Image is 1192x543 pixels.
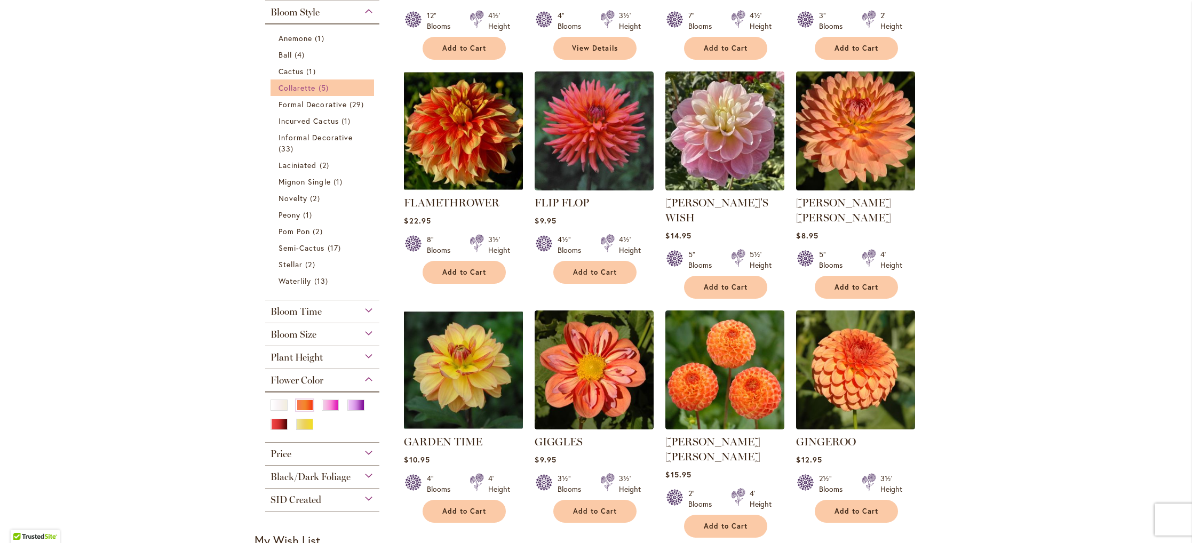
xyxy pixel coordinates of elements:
[404,310,523,429] img: GARDEN TIME
[310,193,322,204] span: 2
[404,421,523,432] a: GARDEN TIME
[271,306,322,317] span: Bloom Time
[665,421,784,432] a: GINGER WILLO
[8,505,38,535] iframe: Launch Accessibility Center
[535,454,556,465] span: $9.95
[535,182,654,193] a: FLIP FLOP
[279,33,312,43] span: Anemone
[279,49,369,60] a: Ball 4
[750,249,772,270] div: 5½' Height
[306,66,318,77] span: 1
[796,310,915,429] img: GINGEROO
[271,374,323,386] span: Flower Color
[271,448,291,460] span: Price
[665,182,784,193] a: Gabbie's Wish
[314,275,331,286] span: 13
[279,226,369,237] a: Pom Pon 2
[815,276,898,299] button: Add to Cart
[488,234,510,255] div: 3½' Height
[404,182,523,193] a: FLAMETHROWER
[535,196,589,209] a: FLIP FLOP
[404,435,482,448] a: GARDEN TIME
[279,50,292,60] span: Ball
[404,454,430,465] span: $10.95
[535,71,654,190] img: FLIP FLOP
[404,196,499,209] a: FLAMETHROWER
[665,230,691,241] span: $14.95
[279,210,300,220] span: Peony
[558,10,587,31] div: 4" Blooms
[665,435,760,463] a: [PERSON_NAME] [PERSON_NAME]
[279,83,316,93] span: Collarette
[750,10,772,31] div: 4½' Height
[328,242,344,253] span: 17
[535,421,654,432] a: GIGGLES
[279,82,369,93] a: Collarette 5
[423,37,506,60] button: Add to Cart
[796,182,915,193] a: GABRIELLE MARIE
[880,10,902,31] div: 2' Height
[279,177,331,187] span: Mignon Single
[423,261,506,284] button: Add to Cart
[442,44,486,53] span: Add to Cart
[349,99,367,110] span: 29
[279,275,369,286] a: Waterlily 13
[333,176,345,187] span: 1
[819,249,849,270] div: 5" Blooms
[319,82,331,93] span: 5
[279,243,325,253] span: Semi-Cactus
[271,6,320,18] span: Bloom Style
[279,209,369,220] a: Peony 1
[488,473,510,494] div: 4' Height
[279,143,296,154] span: 33
[819,10,849,31] div: 3" Blooms
[279,115,369,126] a: Incurved Cactus 1
[704,283,748,292] span: Add to Cart
[427,234,457,255] div: 8" Blooms
[684,276,767,299] button: Add to Cart
[279,276,311,286] span: Waterlily
[279,259,369,270] a: Stellar 2
[341,115,353,126] span: 1
[796,454,822,465] span: $12.95
[279,176,369,187] a: Mignon Single 1
[665,71,784,190] img: Gabbie's Wish
[880,249,902,270] div: 4' Height
[796,196,891,224] a: [PERSON_NAME] [PERSON_NAME]
[427,10,457,31] div: 12" Blooms
[271,471,351,483] span: Black/Dark Foliage
[279,116,339,126] span: Incurved Cactus
[688,249,718,270] div: 5" Blooms
[442,268,486,277] span: Add to Cart
[442,507,486,516] span: Add to Cart
[704,44,748,53] span: Add to Cart
[572,44,618,53] span: View Details
[271,494,321,506] span: SID Created
[815,37,898,60] button: Add to Cart
[796,230,818,241] span: $8.95
[279,193,307,203] span: Novelty
[535,310,654,429] img: GIGGLES
[535,215,556,226] span: $9.95
[665,469,691,480] span: $15.95
[835,283,878,292] span: Add to Cart
[704,522,748,531] span: Add to Cart
[815,500,898,523] button: Add to Cart
[279,66,369,77] a: Cactus 1
[535,435,583,448] a: GIGGLES
[558,473,587,494] div: 3½" Blooms
[553,37,637,60] a: View Details
[279,160,317,170] span: Laciniated
[423,500,506,523] button: Add to Cart
[303,209,315,220] span: 1
[573,268,617,277] span: Add to Cart
[320,159,332,171] span: 2
[427,473,457,494] div: 4" Blooms
[553,500,637,523] button: Add to Cart
[796,421,915,432] a: GINGEROO
[619,473,641,494] div: 3½' Height
[819,473,849,494] div: 2½" Blooms
[553,261,637,284] button: Add to Cart
[558,234,587,255] div: 4½" Blooms
[796,435,856,448] a: GINGEROO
